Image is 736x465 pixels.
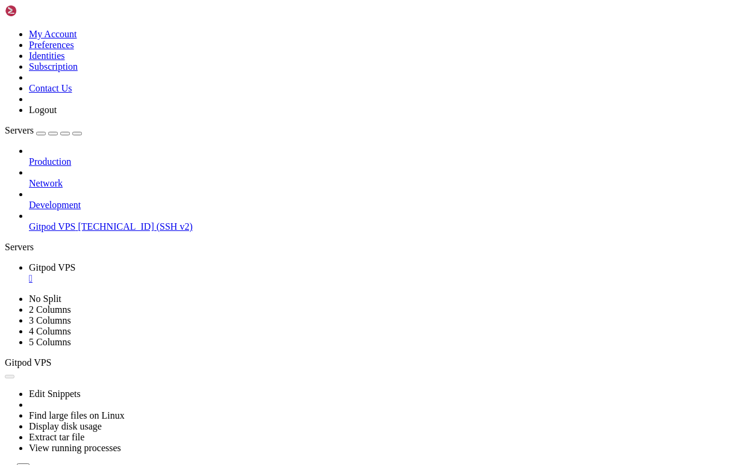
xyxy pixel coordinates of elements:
span: Gitpod VPS [5,357,52,368]
a: Logout [29,105,57,115]
a: Subscription [29,61,78,72]
a: View running processes [29,443,121,453]
span: Servers [5,125,34,135]
span: [TECHNICAL_ID] (SSH v2) [78,221,193,232]
img: Shellngn [5,5,74,17]
span: Production [29,156,71,167]
a:  [29,273,731,284]
span: Gitpod VPS [29,221,76,232]
a: Preferences [29,40,74,50]
span: Development [29,200,81,210]
li: Network [29,167,731,189]
a: 3 Columns [29,315,71,325]
a: 5 Columns [29,337,71,347]
a: 4 Columns [29,326,71,336]
li: Development [29,189,731,211]
a: Contact Us [29,83,72,93]
a: Edit Snippets [29,389,81,399]
li: Gitpod VPS [TECHNICAL_ID] (SSH v2) [29,211,731,232]
li: Production [29,146,731,167]
a: Gitpod VPS [TECHNICAL_ID] (SSH v2) [29,221,731,232]
a: Network [29,178,731,189]
a: 2 Columns [29,304,71,315]
a: Identities [29,51,65,61]
div: Servers [5,242,731,253]
a: Find large files on Linux [29,410,125,420]
span: Gitpod VPS [29,262,76,273]
a: Gitpod VPS [29,262,731,284]
span: Network [29,178,63,188]
a: Extract tar file [29,432,84,442]
a: Development [29,200,731,211]
a: Production [29,156,731,167]
a: Servers [5,125,82,135]
a: My Account [29,29,77,39]
a: No Split [29,294,61,304]
a: Display disk usage [29,421,102,431]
